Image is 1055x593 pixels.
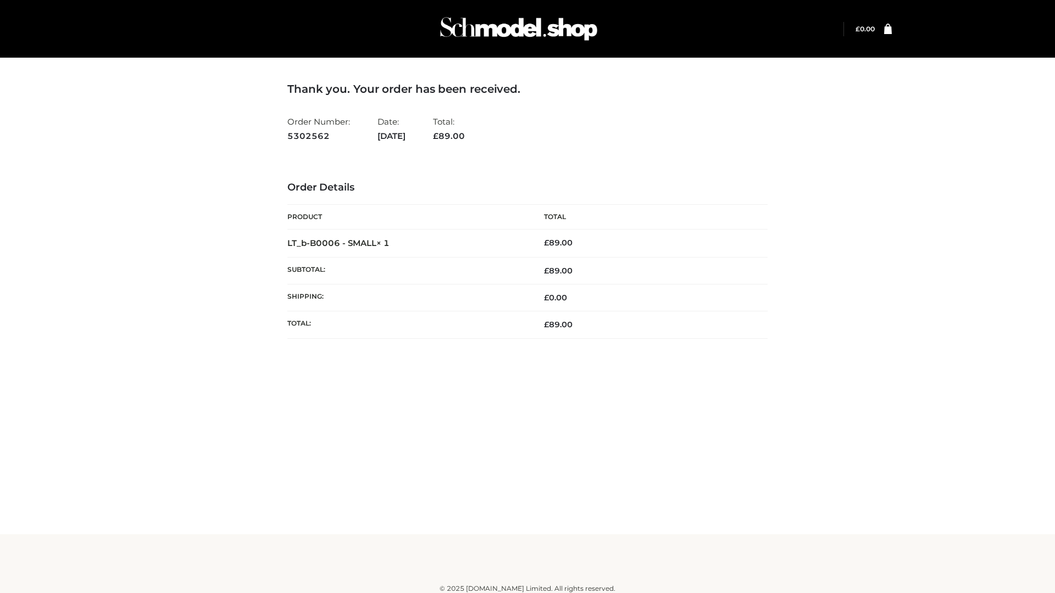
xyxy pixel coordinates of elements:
th: Total: [287,311,527,338]
span: £ [544,238,549,248]
span: 89.00 [544,320,573,329]
h3: Order Details [287,182,768,194]
th: Total [527,205,768,230]
span: 89.00 [433,131,465,141]
span: £ [433,131,438,141]
li: Order Number: [287,112,350,146]
strong: × 1 [376,238,390,248]
th: Shipping: [287,284,527,311]
th: Subtotal: [287,257,527,284]
span: £ [544,293,549,303]
span: 89.00 [544,266,573,276]
span: £ [544,320,549,329]
strong: LT_b-B0006 - SMALL [287,238,390,248]
bdi: 0.00 [544,293,567,303]
img: Schmodel Admin 964 [436,7,601,51]
span: £ [856,25,860,33]
h3: Thank you. Your order has been received. [287,82,768,96]
th: Product [287,205,527,230]
bdi: 0.00 [856,25,875,33]
bdi: 89.00 [544,238,573,248]
li: Total: [433,112,465,146]
a: £0.00 [856,25,875,33]
span: £ [544,266,549,276]
strong: 5302562 [287,129,350,143]
li: Date: [377,112,406,146]
strong: [DATE] [377,129,406,143]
